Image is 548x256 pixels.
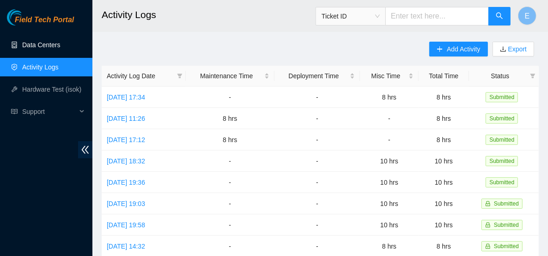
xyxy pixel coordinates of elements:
[493,42,534,56] button: downloadExport
[518,6,536,25] button: E
[485,222,491,228] span: lock
[274,129,360,150] td: -
[385,7,489,25] input: Enter text here...
[7,17,74,29] a: Akamai TechnologiesField Tech Portal
[419,87,469,108] td: 8 hrs
[494,243,519,250] span: Submitted
[360,129,419,150] td: -
[186,87,274,108] td: -
[485,244,491,249] span: lock
[107,94,145,101] a: [DATE] 17:34
[494,200,519,207] span: Submitted
[419,172,469,193] td: 10 hrs
[107,221,145,229] a: [DATE] 19:58
[419,108,469,129] td: 8 hrs
[488,7,511,25] button: search
[186,108,274,129] td: 8 hrs
[22,86,81,93] a: Hardware Test (isok)
[186,150,274,172] td: -
[506,45,527,53] a: Export
[419,66,469,87] th: Total Time
[525,10,530,22] span: E
[186,193,274,214] td: -
[274,193,360,214] td: -
[437,46,443,53] span: plus
[486,156,518,166] span: Submitted
[528,69,537,83] span: filter
[7,9,47,25] img: Akamai Technologies
[107,115,145,122] a: [DATE] 11:26
[175,69,184,83] span: filter
[22,63,59,71] a: Activity Logs
[15,16,74,25] span: Field Tech Portal
[530,73,536,79] span: filter
[78,141,92,158] span: double-left
[360,150,419,172] td: 10 hrs
[177,73,183,79] span: filter
[500,46,506,53] span: download
[274,150,360,172] td: -
[360,214,419,236] td: 10 hrs
[360,87,419,108] td: 8 hrs
[274,172,360,193] td: -
[486,177,518,187] span: Submitted
[107,200,145,207] a: [DATE] 19:03
[186,129,274,150] td: 8 hrs
[486,113,518,124] span: Submitted
[485,201,491,206] span: lock
[494,222,519,228] span: Submitted
[496,12,503,21] span: search
[360,108,419,129] td: -
[22,41,60,49] a: Data Centers
[107,243,145,250] a: [DATE] 14:32
[419,129,469,150] td: 8 hrs
[274,214,360,236] td: -
[419,150,469,172] td: 10 hrs
[360,193,419,214] td: 10 hrs
[486,92,518,102] span: Submitted
[107,71,173,81] span: Activity Log Date
[360,172,419,193] td: 10 hrs
[107,179,145,186] a: [DATE] 19:36
[447,44,480,54] span: Add Activity
[429,42,487,56] button: plusAdd Activity
[11,108,18,115] span: read
[474,71,526,81] span: Status
[107,157,145,165] a: [DATE] 18:32
[22,102,77,121] span: Support
[107,136,145,144] a: [DATE] 17:12
[419,214,469,236] td: 10 hrs
[186,172,274,193] td: -
[274,108,360,129] td: -
[322,9,380,23] span: Ticket ID
[274,87,360,108] td: -
[186,214,274,236] td: -
[419,193,469,214] td: 10 hrs
[486,135,518,145] span: Submitted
